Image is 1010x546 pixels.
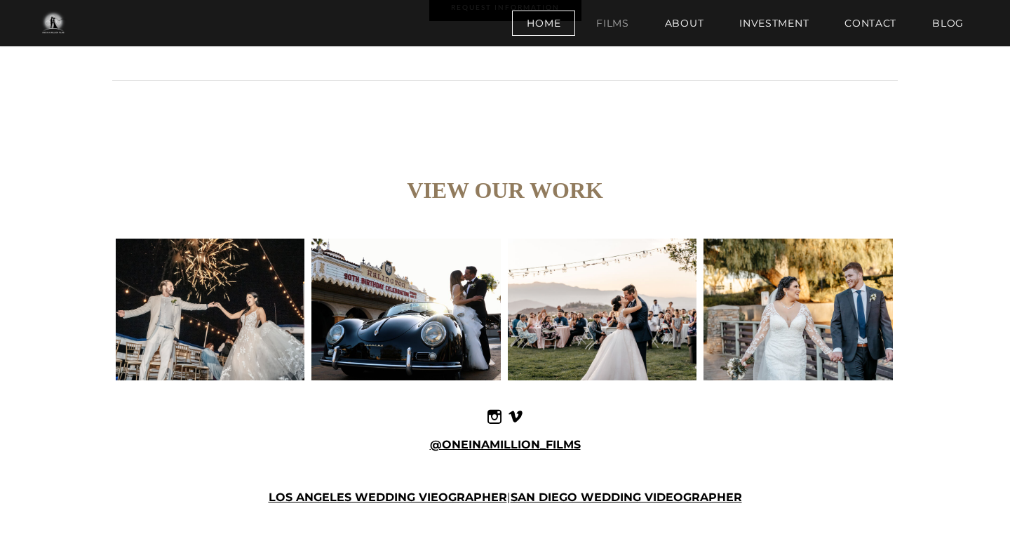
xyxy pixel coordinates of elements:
a: Home [512,11,575,36]
a: SAN DIEGO WEDDING VIDEOGRAPHER [511,491,742,504]
a: About [650,11,719,36]
a: Films [581,11,644,36]
img: One in a Million Films | Los Angeles Wedding Videographer [28,9,78,37]
font: VIEW OUR WORK [407,178,603,203]
a: Vimeo [509,408,523,425]
a: LOS ANGELES WEDDING VIEOGRAPHER [269,491,507,504]
a: Contact [830,11,911,36]
img: alejandra-and-ceasar-2_2.jpg [692,239,904,380]
img: 374-lydiatsou-dsc03195_2.jpg [496,239,708,380]
a: Investment [725,11,823,36]
font: ​ ​ | [269,438,742,504]
a: @ONEINAMILLION_FILMS [430,438,581,451]
img: 3o5a7847-00-00-08-21-still001_2.jpg [311,238,500,382]
a: BLOG [917,11,978,36]
a: Instagram [487,408,501,425]
img: a7303018_2.jpg [104,239,316,380]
